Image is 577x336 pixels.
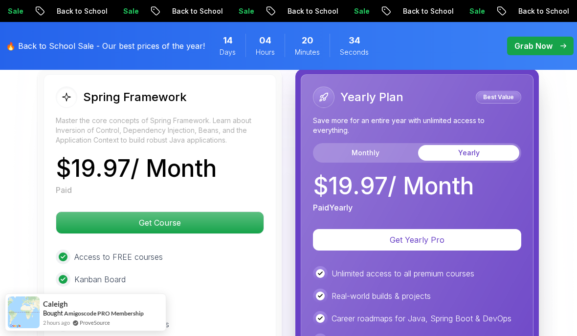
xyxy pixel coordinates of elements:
[56,184,72,196] p: Paid
[209,6,241,16] p: Sale
[83,89,187,105] h2: Spring Framework
[56,157,217,180] p: $ 19.97 / Month
[313,174,474,198] p: $ 19.97 / Month
[259,34,271,47] span: 4 Hours
[340,89,403,105] h2: Yearly Plan
[56,211,264,234] button: Get Course
[332,290,431,302] p: Real-world builds & projects
[374,6,440,16] p: Back to School
[295,47,320,57] span: Minutes
[477,92,520,102] p: Best Value
[74,273,126,285] p: Kanban Board
[143,6,209,16] p: Back to School
[332,313,511,324] p: Career roadmaps for Java, Spring Boot & DevOps
[313,202,353,213] p: Paid Yearly
[43,318,70,327] span: 2 hours ago
[340,47,369,57] span: Seconds
[74,251,163,263] p: Access to FREE courses
[94,6,125,16] p: Sale
[64,310,144,317] a: Amigoscode PRO Membership
[223,34,233,47] span: 14 Days
[43,309,63,317] span: Bought
[313,235,521,245] a: Get Yearly Pro
[489,6,555,16] p: Back to School
[56,212,264,233] p: Get Course
[302,34,313,47] span: 20 Minutes
[440,6,471,16] p: Sale
[315,145,416,161] button: Monthly
[418,145,519,161] button: Yearly
[27,6,94,16] p: Back to School
[313,229,521,251] button: Get Yearly Pro
[80,318,110,327] a: ProveSource
[325,6,356,16] p: Sale
[514,40,553,52] p: Grab Now
[56,116,264,145] p: Master the core concepts of Spring Framework. Learn about Inversion of Control, Dependency Inject...
[6,40,205,52] p: 🔥 Back to School Sale - Our best prices of the year!
[349,34,360,47] span: 34 Seconds
[8,296,40,328] img: provesource social proof notification image
[332,268,474,279] p: Unlimited access to all premium courses
[43,300,68,308] span: Caleigh
[56,218,264,228] a: Get Course
[258,6,325,16] p: Back to School
[313,116,521,135] p: Save more for an entire year with unlimited access to everything.
[256,47,275,57] span: Hours
[220,47,236,57] span: Days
